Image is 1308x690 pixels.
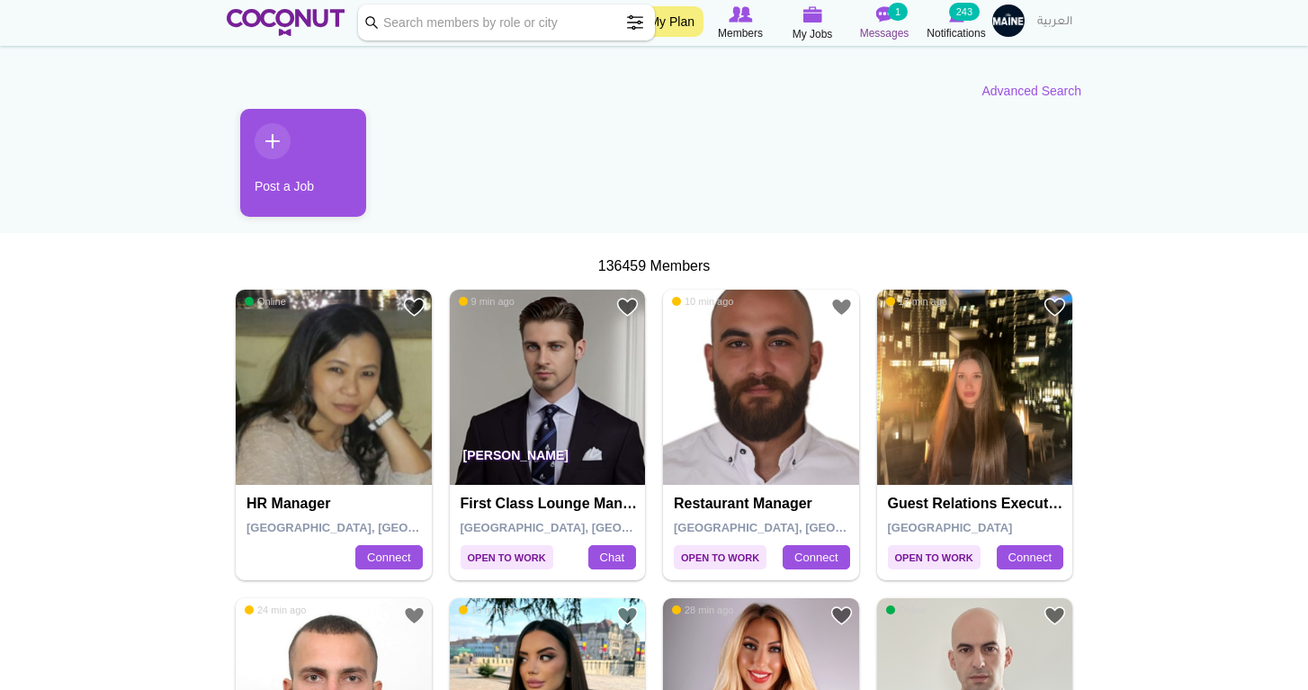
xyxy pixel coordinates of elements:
a: Connect [355,545,422,570]
img: Browse Members [729,6,752,22]
a: Connect [783,545,849,570]
span: [GEOGRAPHIC_DATA], [GEOGRAPHIC_DATA] [674,521,930,534]
span: 28 min ago [672,604,733,616]
span: 10 min ago [672,295,733,308]
p: [PERSON_NAME] [450,435,646,485]
a: Add to Favourites [403,605,426,627]
img: Notifications [949,6,964,22]
span: My Jobs [793,25,833,43]
a: Post a Job [240,109,366,217]
small: 243 [949,3,980,21]
h4: Guest Relations Executive [888,496,1067,512]
a: Connect [997,545,1063,570]
a: Add to Favourites [1044,605,1066,627]
a: Add to Favourites [830,605,853,627]
a: My Plan [640,6,703,37]
h4: First Class Lounge Manager [461,496,640,512]
h4: Restaurant Manager [674,496,853,512]
span: 17 min ago [886,295,947,308]
span: Messages [860,24,909,42]
span: Notifications [927,24,985,42]
input: Search members by role or city [358,4,655,40]
span: 10 min ago [459,604,520,616]
a: Advanced Search [981,82,1081,100]
span: [GEOGRAPHIC_DATA], [GEOGRAPHIC_DATA] [246,521,503,534]
a: Add to Favourites [616,605,639,627]
a: Messages Messages 1 [848,4,920,42]
a: Browse Members Members [704,4,776,42]
span: [GEOGRAPHIC_DATA] [888,521,1013,534]
a: العربية [1028,4,1081,40]
a: Add to Favourites [830,296,853,318]
span: Online [245,295,286,308]
img: Messages [875,6,893,22]
a: Notifications Notifications 243 [920,4,992,42]
span: Online [886,604,927,616]
img: My Jobs [802,6,822,22]
a: My Jobs My Jobs [776,4,848,43]
span: [GEOGRAPHIC_DATA], [GEOGRAPHIC_DATA] [461,521,717,534]
span: 9 min ago [459,295,515,308]
span: Members [718,24,763,42]
img: Home [227,9,345,36]
a: Add to Favourites [616,296,639,318]
span: Open to Work [888,545,981,569]
a: Add to Favourites [403,296,426,318]
a: Chat [588,545,636,570]
span: Open to Work [674,545,766,569]
li: 1 / 1 [227,109,353,230]
a: Add to Favourites [1044,296,1066,318]
div: 136459 Members [227,256,1081,277]
h4: HR Manager [246,496,426,512]
small: 1 [888,3,908,21]
span: Open to Work [461,545,553,569]
span: 24 min ago [245,604,306,616]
